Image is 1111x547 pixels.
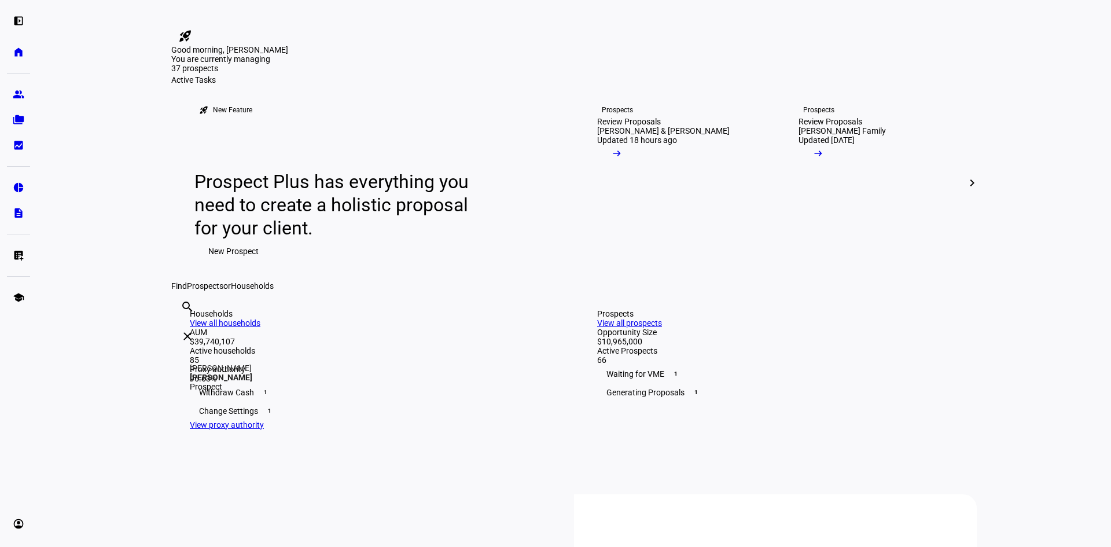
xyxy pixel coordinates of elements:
span: 1 [261,388,270,397]
mat-icon: clear [181,329,194,343]
mat-icon: arrow_right_alt [611,148,623,159]
div: Active Tasks [171,75,977,85]
a: View all households [190,318,260,328]
div: [PERSON_NAME] [190,364,252,382]
button: New Prospect [194,240,273,263]
strong: [PERSON_NAME] [190,373,252,382]
div: Prospect Plus has everything you need to create a holistic proposal for your client. [194,170,480,240]
div: Opportunity Size [597,328,958,337]
span: 1 [671,369,680,379]
div: Find or [171,281,977,291]
div: AUM [190,328,551,337]
div: [PERSON_NAME] Family [799,126,886,135]
div: Waiting for VME [597,365,958,383]
div: 66 [597,355,958,365]
span: 1 [691,388,701,397]
div: New Feature [213,105,252,115]
mat-icon: arrow_right_alt [812,148,824,159]
span: 1 [265,406,274,416]
eth-mat-symbol: home [13,46,24,58]
div: Review Proposals [597,117,661,126]
div: Generating Proposals [597,383,958,402]
span: Households [231,281,274,291]
div: Change Settings [190,402,551,420]
eth-mat-symbol: bid_landscape [13,139,24,151]
eth-mat-symbol: description [13,207,24,219]
a: ProspectsReview Proposals[PERSON_NAME] FamilyUpdated [DATE] [780,85,972,281]
div: $10,965,000 [597,337,958,346]
a: ProspectsReview Proposals[PERSON_NAME] & [PERSON_NAME]Updated 18 hours ago [579,85,771,281]
div: 96.63% [190,374,551,383]
a: View proxy authority [190,420,264,429]
span: New Prospect [208,240,259,263]
mat-icon: search [181,300,194,314]
eth-mat-symbol: left_panel_open [13,15,24,27]
a: pie_chart [7,176,30,199]
div: 85 [190,355,551,365]
div: $39,740,107 [190,337,551,346]
div: Active households [190,346,551,355]
span: You are currently managing [171,54,270,64]
eth-mat-symbol: school [13,292,24,303]
eth-mat-symbol: pie_chart [13,182,24,193]
a: bid_landscape [7,134,30,157]
mat-icon: chevron_right [965,176,979,190]
a: description [7,201,30,225]
mat-icon: rocket_launch [178,29,192,43]
eth-mat-symbol: folder_copy [13,114,24,126]
div: Prospects [602,105,633,115]
a: group [7,83,30,106]
div: Updated 18 hours ago [597,135,677,145]
div: Households [190,309,551,318]
eth-mat-symbol: group [13,89,24,100]
div: Prospects [803,105,834,115]
div: Review Proposals [799,117,862,126]
div: Prospect [190,382,252,391]
a: home [7,41,30,64]
div: Prospects [597,309,958,318]
mat-icon: rocket_launch [199,105,208,115]
div: 37 prospects [171,64,287,73]
div: [PERSON_NAME] & [PERSON_NAME] [597,126,730,135]
a: View all prospects [597,318,662,328]
span: Prospects [187,281,223,291]
div: Active Prospects [597,346,958,355]
div: Good morning, [PERSON_NAME] [171,45,977,54]
eth-mat-symbol: list_alt_add [13,249,24,261]
div: Updated [DATE] [799,135,855,145]
input: Enter name of prospect or household [181,315,183,329]
div: Proxy authority [190,365,551,374]
eth-mat-symbol: account_circle [13,518,24,530]
a: folder_copy [7,108,30,131]
div: Withdraw Cash [190,383,551,402]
